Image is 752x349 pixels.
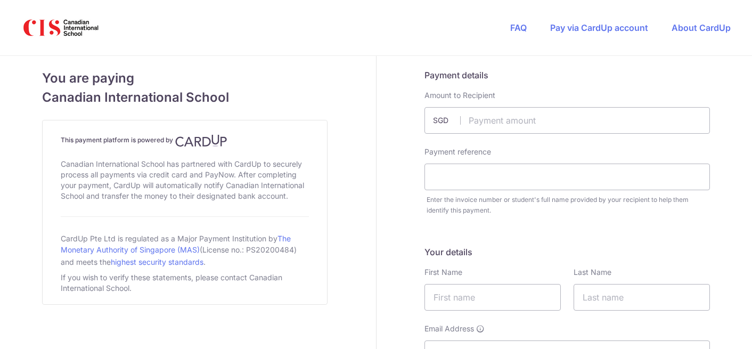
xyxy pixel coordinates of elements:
[61,134,309,147] h4: This payment platform is powered by
[574,284,710,311] input: Last name
[550,22,648,33] a: Pay via CardUp account
[42,69,328,88] span: You are paying
[424,90,495,101] label: Amount to Recipient
[424,69,710,82] h5: Payment details
[574,267,611,278] label: Last Name
[510,22,527,33] a: FAQ
[61,230,309,270] div: CardUp Pte Ltd is regulated as a Major Payment Institution by (License no.: PS20200484) and meets...
[424,246,710,258] h5: Your details
[672,22,731,33] a: About CardUp
[111,257,203,266] a: highest security standards
[424,284,561,311] input: First name
[61,270,309,296] div: If you wish to verify these statements, please contact Canadian International School.
[424,267,462,278] label: First Name
[424,107,710,134] input: Payment amount
[175,134,227,147] img: CardUp
[433,115,461,126] span: SGD
[427,194,710,216] div: Enter the invoice number or student's full name provided by your recipient to help them identify ...
[424,323,474,334] span: Email Address
[61,157,309,204] div: Canadian International School has partnered with CardUp to securely process all payments via cred...
[424,147,491,157] label: Payment reference
[42,88,328,107] span: Canadian International School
